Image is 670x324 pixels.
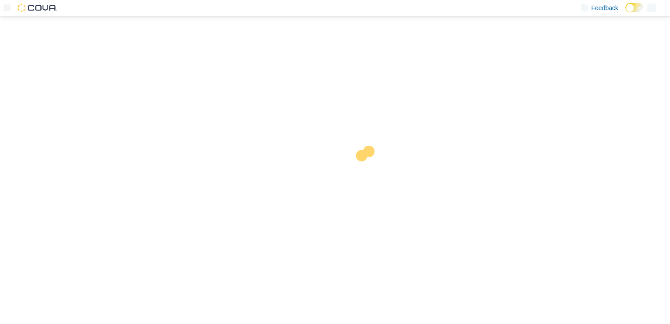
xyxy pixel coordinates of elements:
img: cova-loader [335,139,401,205]
span: Feedback [592,4,618,12]
input: Dark Mode [625,3,644,12]
span: Dark Mode [625,12,626,13]
img: Cova [18,4,57,12]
